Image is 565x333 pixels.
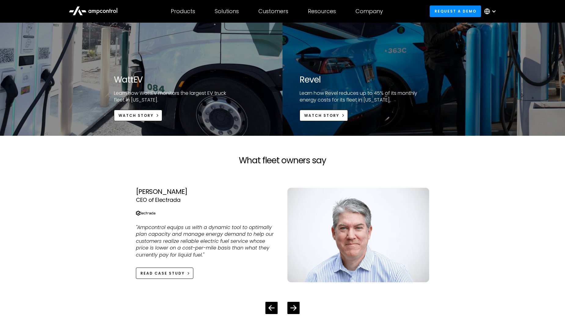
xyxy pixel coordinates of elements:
p: "Ampcontrol equips us with a dynamic tool to optimally plan capacity and manage energy demand to ... [136,224,278,258]
a: Watch Story [300,110,348,121]
div: Products [171,8,195,15]
p: Learn how Revel reduces up to 45% of its monthly energy costs for its fleet in [US_STATE]. [300,90,421,104]
div: Watch Story [118,113,154,118]
h2: WattEV [114,75,235,85]
div: Next slide [287,302,300,314]
h2: What fleet owners say [126,155,439,166]
div: Watch Story [304,113,339,118]
div: Solutions [215,8,239,15]
a: Watch Story [114,110,162,121]
div: [PERSON_NAME] [136,188,278,196]
div: 3 / 4 [136,178,429,292]
div: Read Case Study [140,271,185,276]
a: Read Case Study [136,268,193,279]
h2: Revel [300,75,421,85]
div: CEO of Electrada [136,196,278,205]
div: Company [355,8,383,15]
div: Previous slide [265,302,278,314]
div: Resources [308,8,336,15]
div: Customers [258,8,288,15]
a: Request a demo [430,6,481,17]
p: Learn how WattEV monitors the largest EV truck fleet in [US_STATE]. [114,90,235,104]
